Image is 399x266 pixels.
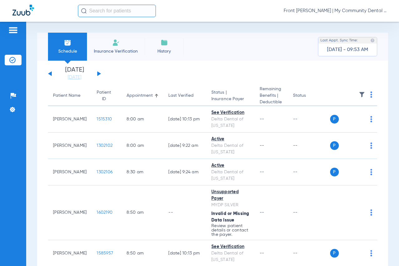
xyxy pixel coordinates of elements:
[78,5,156,17] input: Search for patients
[12,5,34,16] img: Zuub Logo
[161,39,168,46] img: History
[56,67,93,81] li: [DATE]
[48,159,92,185] td: [PERSON_NAME]
[260,210,264,215] span: --
[330,141,339,150] span: P
[211,244,250,250] div: See Verification
[370,116,372,122] img: group-dot-blue.svg
[122,133,163,159] td: 8:00 AM
[260,117,264,121] span: --
[81,8,87,14] img: Search Icon
[260,251,264,255] span: --
[370,142,372,149] img: group-dot-blue.svg
[211,142,250,156] div: Delta Dental of [US_STATE]
[211,110,250,116] div: See Verification
[260,170,264,174] span: --
[122,159,163,185] td: 8:30 AM
[97,117,112,121] span: 1515310
[97,170,113,174] span: 1302106
[288,185,330,240] td: --
[97,251,113,255] span: 1585957
[112,39,120,46] img: Manual Insurance Verification
[288,106,330,133] td: --
[53,48,82,54] span: Schedule
[370,209,372,216] img: group-dot-blue.svg
[97,89,117,102] div: Patient ID
[56,74,93,81] a: [DATE]
[211,96,250,102] span: Insurance Payer
[92,48,140,54] span: Insurance Verification
[97,89,111,102] div: Patient ID
[8,26,18,34] img: hamburger-icon
[127,92,153,99] div: Appointment
[163,159,206,185] td: [DATE] 9:24 AM
[288,133,330,159] td: --
[211,189,250,202] div: Unsupported Payer
[48,133,92,159] td: [PERSON_NAME]
[330,115,339,124] span: P
[359,91,365,98] img: filter.svg
[320,37,358,44] span: Last Appt. Sync Time:
[260,99,283,105] span: Deductible
[327,47,368,53] span: [DATE] - 09:53 AM
[211,116,250,129] div: Delta Dental of [US_STATE]
[48,185,92,240] td: [PERSON_NAME]
[288,159,330,185] td: --
[127,92,158,99] div: Appointment
[48,106,92,133] td: [PERSON_NAME]
[122,185,163,240] td: 8:50 AM
[97,210,113,215] span: 1602190
[53,92,80,99] div: Patient Name
[370,169,372,175] img: group-dot-blue.svg
[370,91,372,98] img: group-dot-blue.svg
[211,202,250,208] div: MYDP SILVER
[211,212,249,222] span: Invalid or Missing Data Issue
[211,136,250,142] div: Active
[288,86,330,106] th: Status
[211,169,250,182] div: Delta Dental of [US_STATE]
[211,224,250,237] p: Review patient details or contact the payer.
[163,185,206,240] td: --
[211,250,250,263] div: Delta Dental of [US_STATE]
[168,92,201,99] div: Last Verified
[122,106,163,133] td: 8:00 AM
[255,86,288,106] th: Remaining Benefits |
[163,106,206,133] td: [DATE] 10:13 PM
[330,168,339,176] span: P
[211,162,250,169] div: Active
[64,39,71,46] img: Schedule
[149,48,179,54] span: History
[168,92,194,99] div: Last Verified
[330,249,339,258] span: P
[163,133,206,159] td: [DATE] 9:22 AM
[368,236,399,266] iframe: Chat Widget
[53,92,87,99] div: Patient Name
[284,8,387,14] span: Front [PERSON_NAME] | My Community Dental Centers
[97,143,113,148] span: 1302102
[206,86,255,106] th: Status |
[260,143,264,148] span: --
[370,38,375,43] img: last sync help info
